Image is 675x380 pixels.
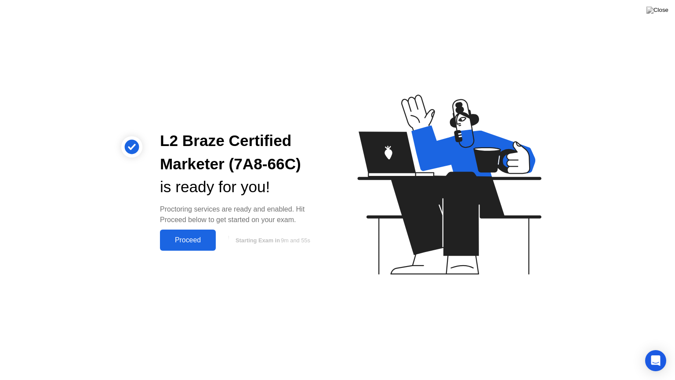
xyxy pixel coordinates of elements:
[645,350,666,371] div: Open Intercom Messenger
[163,236,213,244] div: Proceed
[160,129,323,176] div: L2 Braze Certified Marketer (7A8-66C)
[281,237,310,244] span: 9m and 55s
[646,7,668,14] img: Close
[160,175,323,199] div: is ready for you!
[160,230,216,251] button: Proceed
[220,232,323,248] button: Starting Exam in9m and 55s
[160,204,323,225] div: Proctoring services are ready and enabled. Hit Proceed below to get started on your exam.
